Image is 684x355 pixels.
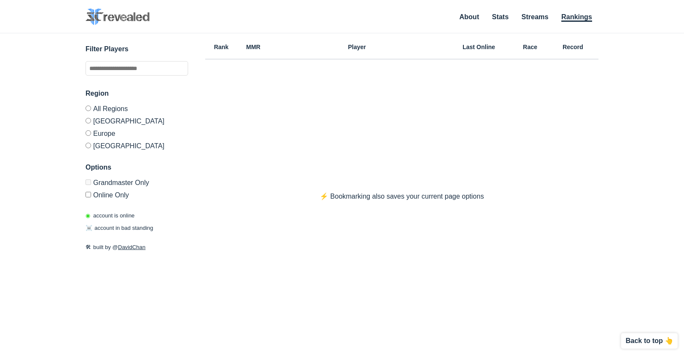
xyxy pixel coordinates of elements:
label: [GEOGRAPHIC_DATA] [85,114,188,127]
h6: Last Online [445,44,513,50]
h6: Record [547,44,598,50]
label: All Regions [85,106,188,114]
h6: MMR [237,44,269,50]
span: ☠️ [85,225,92,231]
img: SC2 Revealed [85,9,150,25]
h6: Race [513,44,547,50]
label: Only show accounts currently laddering [85,188,188,199]
h3: Filter Players [85,44,188,54]
h3: Region [85,88,188,99]
p: account in bad standing [85,224,153,232]
a: About [460,13,479,21]
label: Europe [85,127,188,139]
a: Stats [492,13,509,21]
input: Europe [85,130,91,136]
a: DavidChan [118,244,145,250]
span: 🛠 [85,244,91,250]
input: [GEOGRAPHIC_DATA] [85,143,91,148]
span: ◉ [85,212,90,219]
label: Only Show accounts currently in Grandmaster [85,179,188,188]
a: Rankings [561,13,592,22]
h3: Options [85,162,188,173]
p: account is online [85,211,135,220]
p: ⚡️ Bookmarking also saves your current page options [303,191,501,202]
h6: Rank [205,44,237,50]
h6: Player [269,44,445,50]
input: [GEOGRAPHIC_DATA] [85,118,91,123]
label: [GEOGRAPHIC_DATA] [85,139,188,150]
input: Online Only [85,192,91,197]
p: built by @ [85,243,188,252]
input: All Regions [85,106,91,111]
input: Grandmaster Only [85,179,91,185]
a: Streams [522,13,548,21]
p: Back to top 👆 [625,337,673,344]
